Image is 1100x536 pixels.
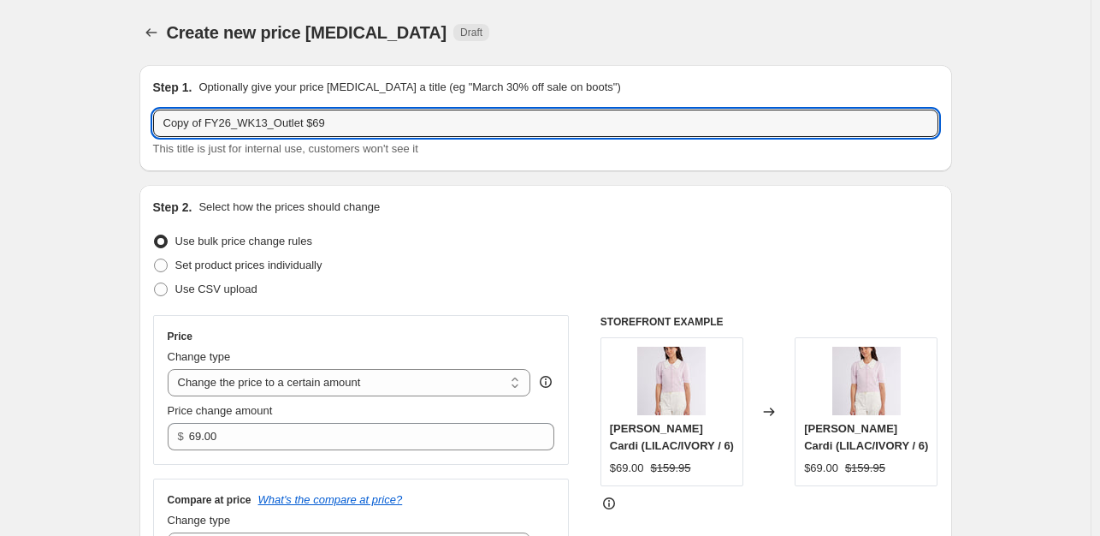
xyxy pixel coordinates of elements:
span: This title is just for internal use, customers won't see it [153,142,418,155]
img: RE24KW026_REMUL051_01_80x.jpg [637,347,706,415]
span: Draft [460,26,482,39]
img: RE24KW026_REMUL051_01_80x.jpg [832,347,901,415]
span: Change type [168,514,231,527]
span: [PERSON_NAME] Cardi (LILAC/IVORY / 6) [804,422,928,452]
span: Price change amount [168,404,273,417]
button: What's the compare at price? [258,493,403,506]
h3: Price [168,330,192,343]
strike: $159.95 [845,460,885,477]
button: Price change jobs [139,21,163,45]
span: Create new price [MEDICAL_DATA] [167,23,447,42]
span: Use bulk price change rules [175,235,312,247]
h3: Compare at price [168,493,251,507]
div: help [537,373,554,390]
span: $ [178,430,184,443]
p: Select how the prices should change [198,199,380,216]
span: Use CSV upload [175,283,257,295]
h2: Step 1. [153,79,192,96]
h6: STOREFRONT EXAMPLE [600,315,938,329]
input: 80.00 [189,423,529,450]
strike: $159.95 [651,460,691,477]
p: Optionally give your price [MEDICAL_DATA] a title (eg "March 30% off sale on boots") [198,79,620,96]
h2: Step 2. [153,199,192,216]
span: Set product prices individually [175,259,322,271]
div: $69.00 [804,460,838,477]
input: 30% off holiday sale [153,110,938,137]
span: [PERSON_NAME] Cardi (LILAC/IVORY / 6) [610,422,734,452]
span: Change type [168,350,231,363]
div: $69.00 [610,460,644,477]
